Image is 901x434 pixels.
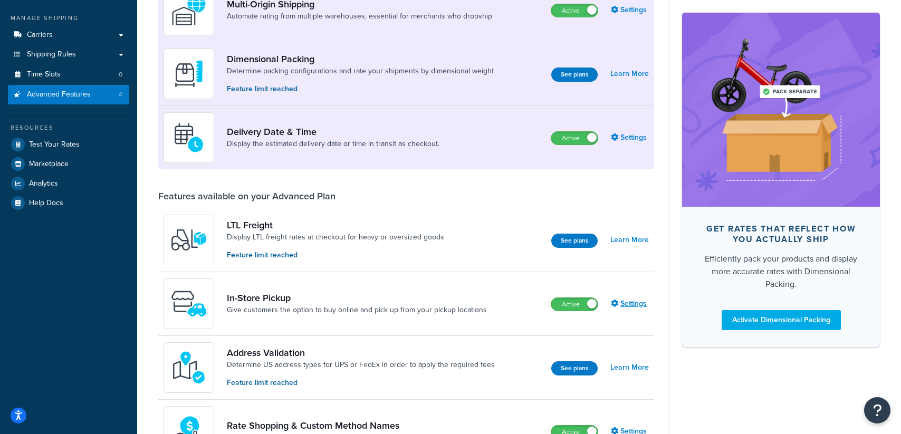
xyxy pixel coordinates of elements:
[227,53,494,65] a: Dimensional Packing
[722,310,841,330] a: Activate Dimensional Packing
[227,420,506,431] a: Rate Shopping & Custom Method Names
[29,160,69,169] span: Marketplace
[29,140,80,149] span: Test Your Rates
[8,65,129,84] a: Time Slots0
[29,179,58,188] span: Analytics
[29,199,63,208] span: Help Docs
[227,139,439,149] a: Display the estimated delivery date or time in transit as checkout.
[8,194,129,213] a: Help Docs
[170,285,207,322] img: wfgcfpwTIucLEAAAAASUVORK5CYII=
[8,45,129,64] a: Shipping Rules
[119,90,122,99] span: 4
[8,155,129,173] a: Marketplace
[551,4,598,17] label: Active
[611,130,649,145] a: Settings
[551,234,598,248] button: See plans
[8,85,129,104] li: Advanced Features
[8,123,129,132] div: Resources
[610,360,649,375] a: Learn More
[8,135,129,154] a: Test Your Rates
[8,85,129,104] a: Advanced Features4
[27,90,91,99] span: Advanced Features
[551,298,598,311] label: Active
[551,361,598,375] button: See plans
[8,25,129,45] a: Carriers
[227,292,487,304] a: In-Store Pickup
[27,50,76,59] span: Shipping Rules
[610,66,649,81] a: Learn More
[227,360,495,370] a: Determine US address types for UPS or FedEx in order to apply the required fees
[27,70,61,79] span: Time Slots
[170,349,207,386] img: kIG8fy0lQAAAABJRU5ErkJggg==
[27,31,53,40] span: Carriers
[699,224,863,245] div: Get rates that reflect how you actually ship
[699,253,863,291] div: Efficiently pack your products and display more accurate rates with Dimensional Packing.
[227,11,492,22] a: Automate rating from multiple warehouses, essential for merchants who dropship
[8,174,129,193] a: Analytics
[170,221,207,258] img: y79ZsPf0fXUFUhFXDzUgf+ktZg5F2+ohG75+v3d2s1D9TjoU8PiyCIluIjV41seZevKCRuEjTPPOKHJsQcmKCXGdfprl3L4q7...
[611,296,649,311] a: Settings
[611,3,649,17] a: Settings
[864,397,890,423] button: Open Resource Center
[610,233,649,247] a: Learn More
[227,347,495,359] a: Address Validation
[698,28,864,191] img: feature-image-dim-d40ad3071a2b3c8e08177464837368e35600d3c5e73b18a22c1e4bb210dc32ac.png
[227,305,487,315] a: Give customers the option to buy online and pick up from your pickup locations
[551,132,598,144] label: Active
[170,55,207,92] img: DTVBYsAAAAAASUVORK5CYII=
[119,70,122,79] span: 0
[227,83,494,95] p: Feature limit reached
[8,14,129,23] div: Manage Shipping
[158,190,336,202] div: Features available on your Advanced Plan
[227,377,495,389] p: Feature limit reached
[8,65,129,84] li: Time Slots
[227,232,444,243] a: Display LTL freight rates at checkout for heavy or oversized goods
[227,249,444,261] p: Feature limit reached
[227,126,439,138] a: Delivery Date & Time
[227,219,444,231] a: LTL Freight
[227,66,494,76] a: Determine packing configurations and rate your shipments by dimensional weight
[551,67,598,82] button: See plans
[170,119,207,156] img: gfkeb5ejjkALwAAAABJRU5ErkJggg==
